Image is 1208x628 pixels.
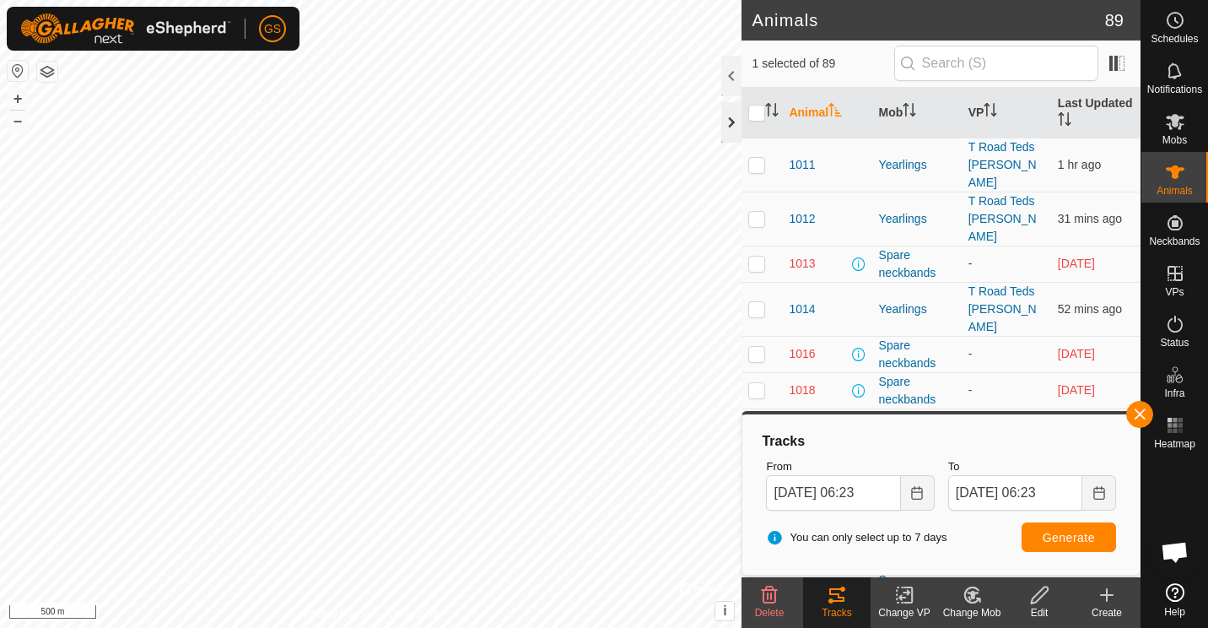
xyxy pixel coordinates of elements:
p-sorticon: Activate to sort [984,106,997,119]
app-display-virtual-paddock-transition: - [968,257,973,270]
app-display-virtual-paddock-transition: - [968,347,973,360]
span: 22 Sept 2025, 6:57 am [1058,257,1095,270]
app-display-virtual-paddock-transition: - [968,383,973,397]
button: Reset Map [8,61,28,81]
button: + [8,89,28,109]
div: Change VP [871,605,938,620]
span: VPs [1165,287,1184,297]
span: Mobs [1162,135,1187,145]
button: Choose Date [901,475,935,511]
span: Neckbands [1149,236,1200,246]
span: 89 [1105,8,1124,33]
span: i [723,604,726,618]
span: 22 Sept 2025, 6:57 am [1058,347,1095,360]
span: Schedules [1151,34,1198,44]
span: 1012 [789,210,815,228]
h2: Animals [752,10,1104,30]
a: Contact Us [387,606,437,621]
button: Choose Date [1082,475,1116,511]
div: Open chat [1150,527,1200,577]
div: Change Mob [938,605,1006,620]
a: Privacy Policy [305,606,368,621]
p-sorticon: Activate to sort [1058,115,1071,128]
th: Mob [872,88,962,138]
th: Animal [782,88,871,138]
a: T Road Teds [PERSON_NAME] [968,284,1037,333]
span: 1016 [789,345,815,363]
span: Status [1160,338,1189,348]
span: Heatmap [1154,439,1195,449]
a: Help [1141,577,1208,624]
span: You can only select up to 7 days [766,529,946,546]
div: Create [1073,605,1141,620]
span: Generate [1043,531,1095,544]
span: Animals [1157,186,1193,196]
a: T Road Teds [PERSON_NAME] [968,140,1037,189]
div: Yearlings [879,300,955,318]
span: 1 selected of 89 [752,55,893,73]
p-sorticon: Activate to sort [828,106,842,119]
div: Tracks [759,431,1123,452]
label: To [948,458,1116,475]
div: Spare neckbands [879,337,955,372]
div: Spare neckbands [879,246,955,282]
span: Delete [755,607,785,619]
div: Yearlings [879,156,955,174]
span: 1011 [789,156,815,174]
button: i [715,602,734,620]
p-sorticon: Activate to sort [903,106,916,119]
span: 1013 [789,255,815,273]
div: Tracks [803,605,871,620]
th: VP [962,88,1051,138]
span: Help [1164,607,1185,617]
span: 1014 [789,300,815,318]
span: 15 Oct 2025, 6:18 am [1058,302,1122,316]
span: 22 Sept 2025, 6:58 am [1058,383,1095,397]
a: T Road Teds [PERSON_NAME] [968,194,1037,243]
div: Spare neckbands [879,373,955,409]
span: 15 Oct 2025, 5:59 am [1058,158,1101,171]
button: – [8,111,28,131]
span: Notifications [1147,84,1202,95]
span: Infra [1164,388,1184,398]
span: 1018 [789,382,815,399]
button: Map Layers [37,62,57,82]
label: From [766,458,934,475]
p-sorticon: Activate to sort [765,106,779,119]
input: Search (S) [894,46,1098,81]
button: Generate [1022,522,1116,552]
span: 15 Oct 2025, 6:39 am [1058,212,1122,225]
img: Gallagher Logo [20,14,231,44]
span: GS [264,20,281,38]
div: Yearlings [879,210,955,228]
span: 1019-[PERSON_NAME] [789,409,865,463]
th: Last Updated [1051,88,1141,138]
div: Edit [1006,605,1073,620]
